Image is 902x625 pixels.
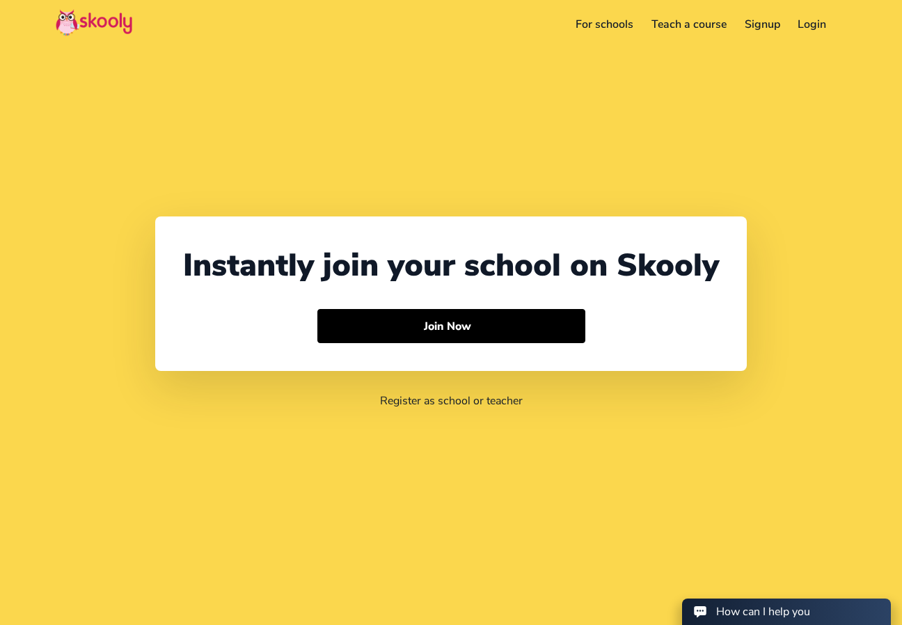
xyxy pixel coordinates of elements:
a: For schools [567,13,643,35]
a: Teach a course [642,13,736,35]
a: Login [789,13,835,35]
a: Signup [736,13,789,35]
button: Join Now [317,309,585,344]
img: Skooly [56,9,132,36]
div: Instantly join your school on Skooly [183,244,719,287]
a: Register as school or teacher [380,393,523,409]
